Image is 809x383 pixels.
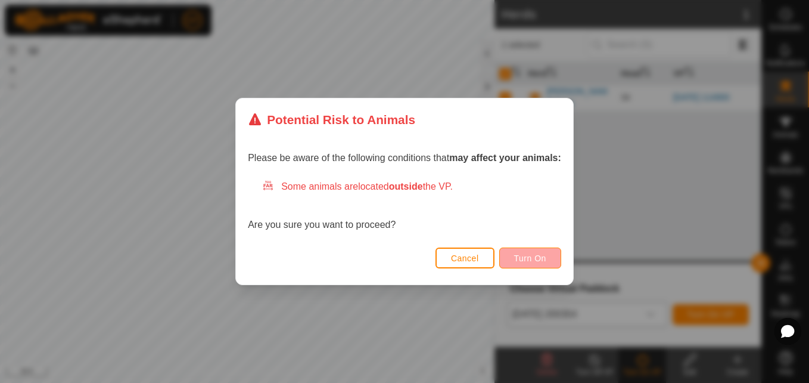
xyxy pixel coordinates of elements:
[248,153,561,163] span: Please be aware of the following conditions that
[248,180,561,232] div: Are you sure you want to proceed?
[358,181,453,191] span: located the VP.
[449,153,561,163] strong: may affect your animals:
[514,254,546,263] span: Turn On
[389,181,423,191] strong: outside
[499,248,561,268] button: Turn On
[451,254,479,263] span: Cancel
[435,248,494,268] button: Cancel
[262,180,561,194] div: Some animals are
[248,110,415,129] div: Potential Risk to Animals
